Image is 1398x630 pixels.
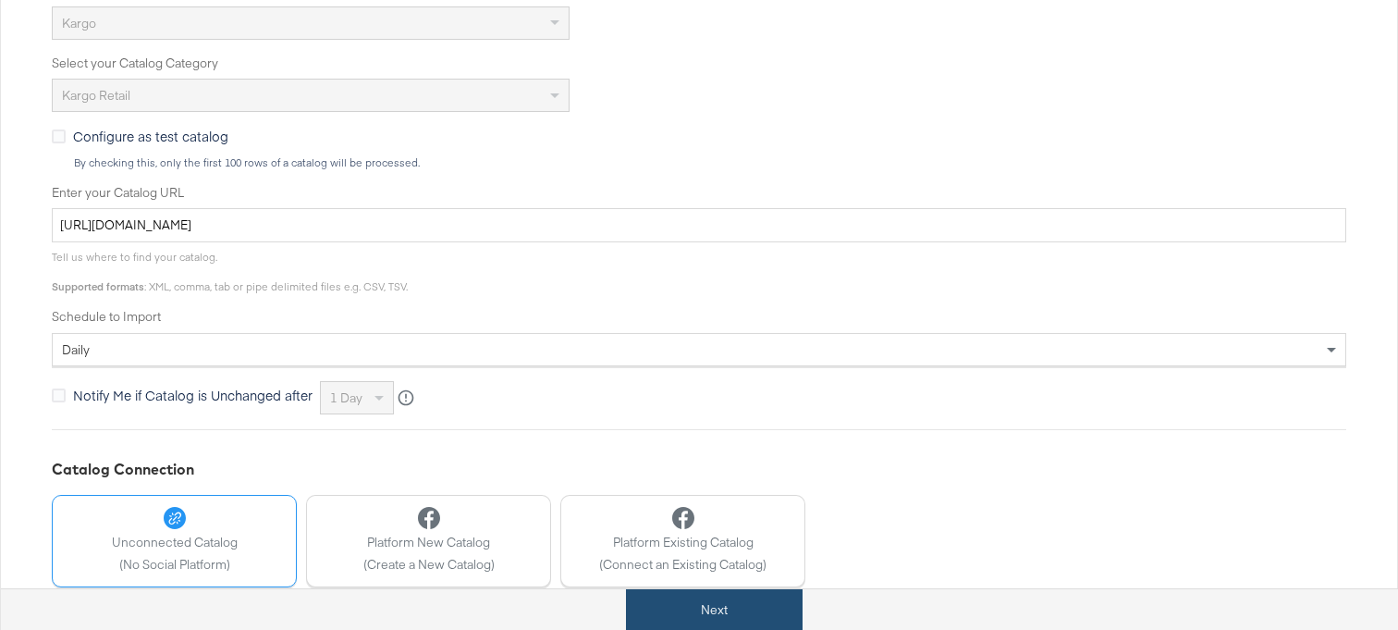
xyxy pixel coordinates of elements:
div: By checking this, only the first 100 rows of a catalog will be processed. [73,156,1346,169]
span: Platform New Catalog [363,534,495,551]
span: Unconnected Catalog [112,534,238,551]
span: 1 day [330,389,362,406]
span: Tell us where to find your catalog. : XML, comma, tab or pipe delimited files e.g. CSV, TSV. [52,250,408,293]
div: Catalog Connection [52,459,1346,480]
span: Platform Existing Catalog [599,534,766,551]
button: Unconnected Catalog(No Social Platform) [52,495,297,587]
span: Kargo Retail [62,87,130,104]
button: Platform Existing Catalog(Connect an Existing Catalog) [560,495,805,587]
span: (Connect an Existing Catalog) [599,556,766,574]
span: Configure as test catalog [73,127,228,145]
button: Platform New Catalog(Create a New Catalog) [306,495,551,587]
input: Enter Catalog URL, e.g. http://www.example.com/products.xml [52,208,1346,242]
span: daily [62,341,90,358]
label: Select your Catalog Category [52,55,1346,72]
label: Schedule to Import [52,308,1346,326]
span: Notify Me if Catalog is Unchanged after [73,386,313,404]
span: (Create a New Catalog) [363,556,495,574]
strong: Supported formats [52,279,144,293]
span: (No Social Platform) [112,556,238,574]
label: Enter your Catalog URL [52,184,1346,202]
span: Kargo [62,15,96,31]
